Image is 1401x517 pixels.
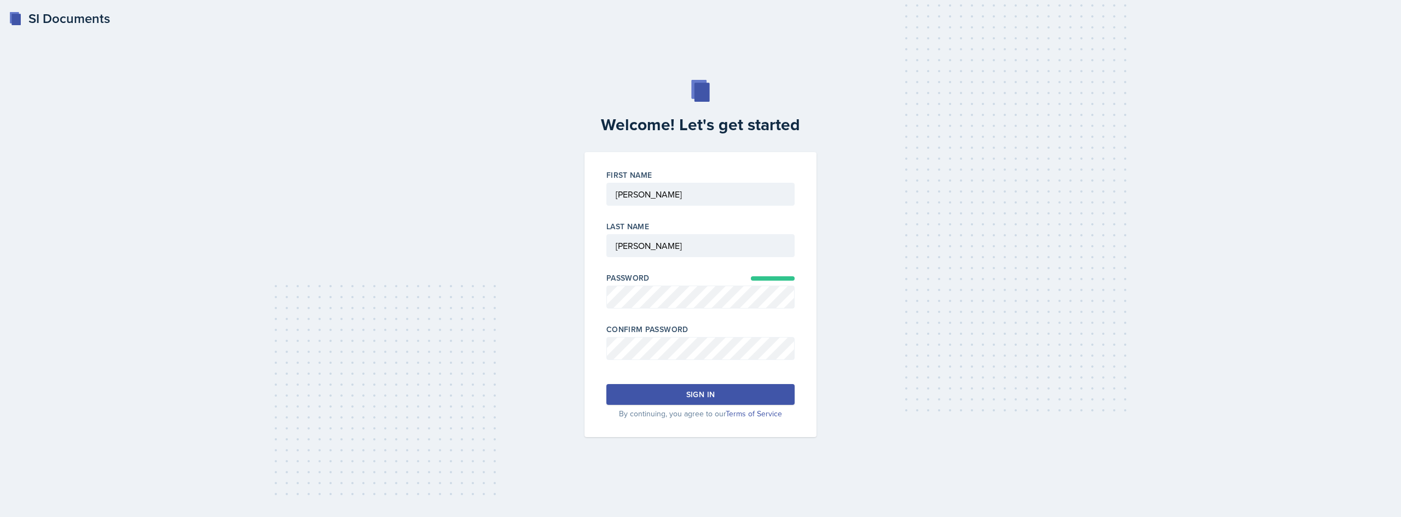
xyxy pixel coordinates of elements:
[686,389,715,400] div: Sign in
[606,408,795,420] p: By continuing, you agree to our
[606,221,649,232] label: Last Name
[578,115,823,135] h2: Welcome! Let's get started
[606,170,652,181] label: First Name
[606,234,795,257] input: Last Name
[606,324,688,335] label: Confirm Password
[606,384,795,405] button: Sign in
[9,9,110,28] a: SI Documents
[606,272,650,283] label: Password
[606,183,795,206] input: First Name
[726,408,782,419] a: Terms of Service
